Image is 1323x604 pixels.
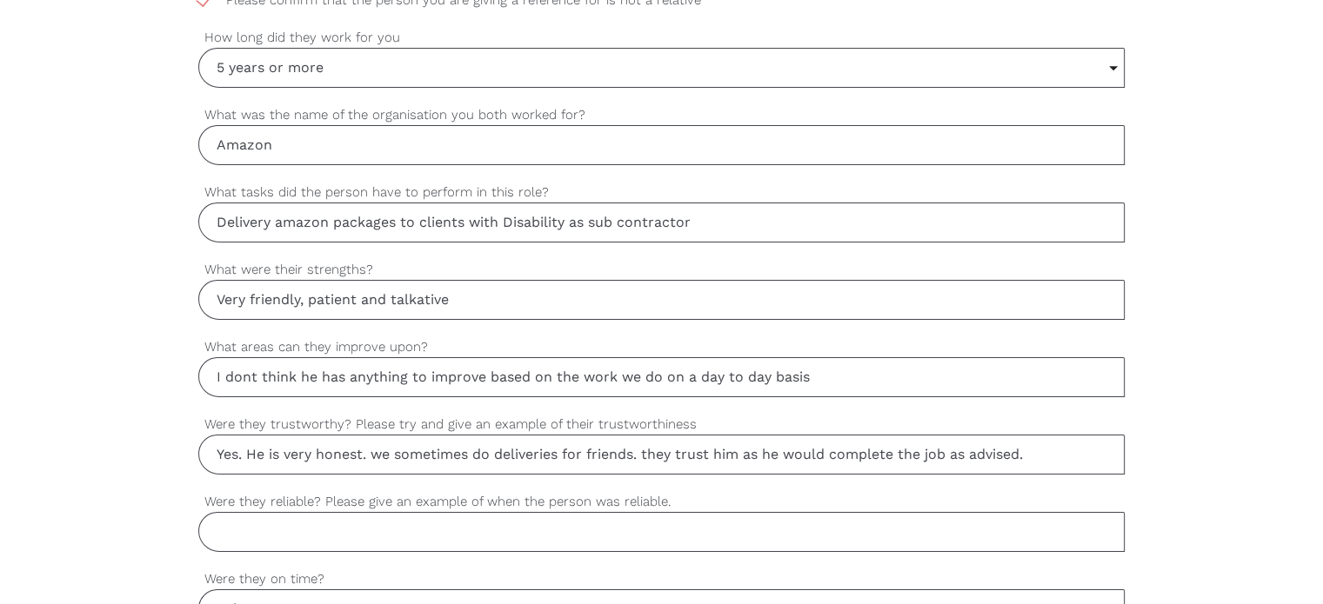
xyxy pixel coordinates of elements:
label: Were they reliable? Please give an example of when the person was reliable. [198,492,1125,512]
label: What were their strengths? [198,260,1125,280]
label: What tasks did the person have to perform in this role? [198,183,1125,202]
label: Were they trustworthy? Please try and give an example of their trustworthiness [198,415,1125,435]
label: How long did they work for you [198,28,1125,48]
label: What was the name of the organisation you both worked for? [198,105,1125,125]
label: What areas can they improve upon? [198,337,1125,357]
label: Were they on time? [198,569,1125,589]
